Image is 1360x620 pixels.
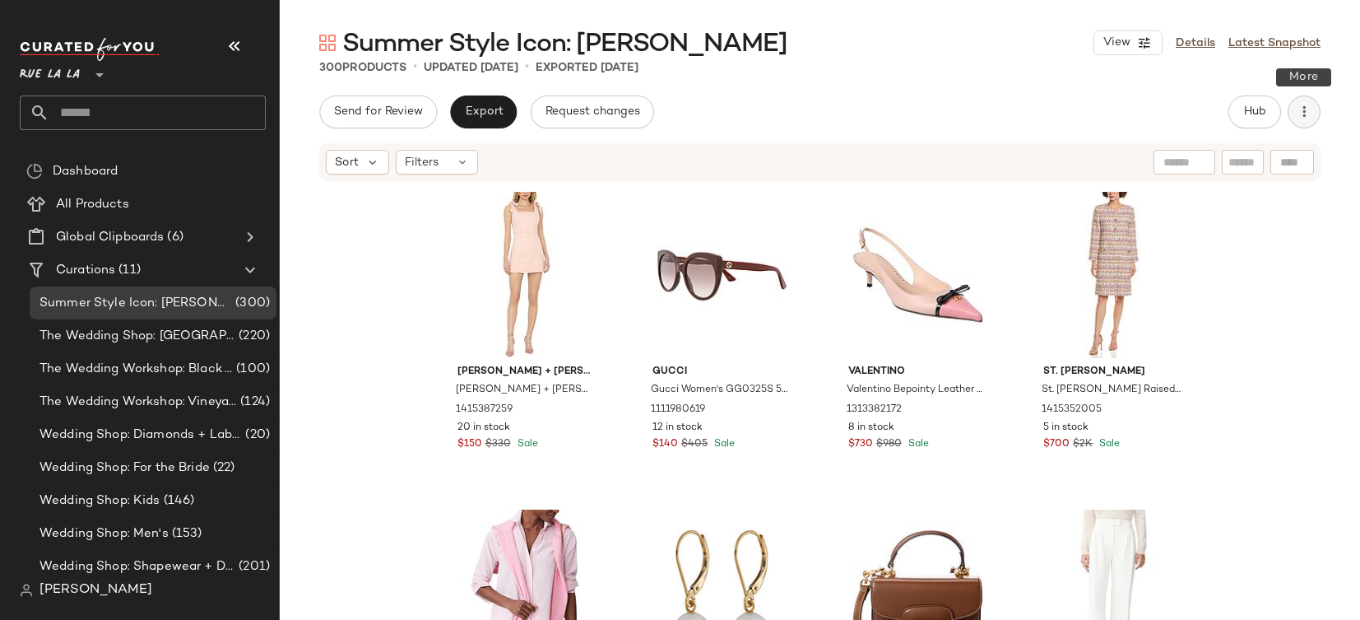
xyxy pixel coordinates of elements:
span: Summer Style Icon: [PERSON_NAME] [39,294,232,313]
span: 5 in stock [1043,421,1088,436]
span: 300 [319,62,342,74]
span: Wedding Shop: Kids [39,492,160,510]
img: svg%3e [26,163,43,179]
span: (100) [233,360,270,379]
button: Send for Review [319,96,437,128]
span: Wedding Shop: Diamonds + Lab Diamonds [39,426,242,445]
span: View [1102,36,1130,49]
span: Curations [56,261,115,280]
img: svg%3e [20,584,33,597]
span: Sort [335,154,359,171]
span: 20 in stock [457,421,510,436]
img: svg%3e [319,35,336,51]
span: All Products [56,195,129,214]
span: (201) [235,557,270,576]
span: (153) [169,524,202,543]
span: • [525,58,529,77]
span: (146) [160,492,195,510]
span: $330 [485,437,511,452]
span: $140 [652,437,678,452]
button: Hub [1228,96,1281,128]
span: $730 [848,437,873,452]
img: 1111980619_RLLATH.jpg [639,192,805,358]
button: Request changes [531,96,654,128]
span: (300) [232,294,270,313]
span: Valentino Bepointy Leather Slingback Pump [847,383,986,398]
span: 12 in stock [652,421,703,436]
span: Sale [514,439,538,450]
span: Gucci Women's GG0325S 55mm Sunglasses [651,383,790,398]
span: Wedding Shop: For the Bride [39,459,210,478]
span: 1313382172 [847,403,902,417]
span: $150 [457,437,482,452]
span: $405 [681,437,708,452]
span: Gucci [652,365,791,380]
span: (6) [164,228,183,247]
span: Hub [1243,105,1266,119]
button: Export [450,96,517,128]
span: • [413,58,417,77]
span: (124) [237,393,270,412]
span: (220) [235,327,270,346]
span: [PERSON_NAME] + [PERSON_NAME] [PERSON_NAME] Tie Shoulder Dress [456,383,595,398]
span: Wedding Shop: Shapewear + Day of Prep [39,557,235,576]
p: updated [DATE] [424,59,518,77]
span: (11) [115,261,141,280]
span: Valentino [848,365,987,380]
span: $700 [1043,437,1070,452]
div: Products [319,59,406,77]
span: Summer Style Icon: [PERSON_NAME] [342,28,787,61]
img: 1415352005_RLLATH.jpg [1030,192,1195,358]
span: The Wedding Shop: [GEOGRAPHIC_DATA] [39,327,235,346]
span: 1415387259 [456,403,513,417]
span: Dashboard [53,162,118,181]
p: Exported [DATE] [536,59,638,77]
span: The Wedding Workshop: Black Tie Ballroom [39,360,233,379]
span: (22) [210,459,235,478]
span: The Wedding Workshop: Vineyard [39,393,237,412]
img: cfy_white_logo.C9jOOHJF.svg [20,38,160,61]
span: Rue La La [20,56,80,86]
img: 1313382172_RLLATH.jpg [835,192,1000,358]
span: 8 in stock [848,421,894,436]
span: St. [PERSON_NAME] [1043,365,1182,380]
span: (20) [242,426,270,445]
span: Filters [405,154,439,171]
img: 1415387259_RLLATH.jpg [444,192,610,358]
span: St. [PERSON_NAME] Raised Plaid Tweed Dress [1042,383,1181,398]
span: [PERSON_NAME] + [PERSON_NAME] [457,365,596,380]
span: Export [464,105,503,119]
span: Sale [1096,439,1120,450]
a: Details [1176,35,1215,52]
span: Request changes [545,105,640,119]
button: View [1093,30,1163,55]
span: Global Clipboards [56,228,164,247]
span: $2K [1073,437,1093,452]
a: Latest Snapshot [1228,35,1321,52]
span: Sale [711,439,735,450]
span: [PERSON_NAME] [39,580,152,600]
span: 1415352005 [1042,403,1102,417]
span: $980 [876,437,902,452]
span: Send for Review [333,105,423,119]
span: Wedding Shop: Men's [39,524,169,543]
span: Sale [905,439,929,450]
span: 1111980619 [651,403,705,417]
